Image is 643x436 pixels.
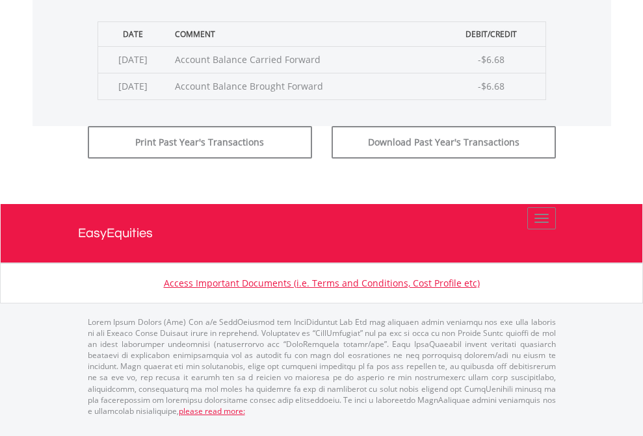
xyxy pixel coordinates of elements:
td: Account Balance Brought Forward [168,73,438,99]
th: Date [98,21,168,46]
td: Account Balance Carried Forward [168,46,438,73]
a: please read more: [179,405,245,417]
span: -$6.68 [478,80,505,92]
th: Debit/Credit [438,21,545,46]
a: EasyEquities [78,204,566,263]
p: Lorem Ipsum Dolors (Ame) Con a/e SeddOeiusmod tem InciDiduntut Lab Etd mag aliquaen admin veniamq... [88,316,556,417]
td: [DATE] [98,73,168,99]
button: Print Past Year's Transactions [88,126,312,159]
span: -$6.68 [478,53,505,66]
button: Download Past Year's Transactions [332,126,556,159]
td: [DATE] [98,46,168,73]
th: Comment [168,21,438,46]
a: Access Important Documents (i.e. Terms and Conditions, Cost Profile etc) [164,277,480,289]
